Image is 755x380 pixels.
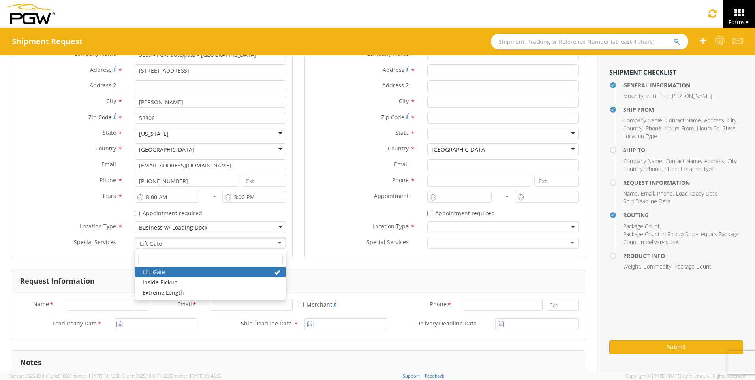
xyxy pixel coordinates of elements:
[623,117,663,124] li: ,
[723,124,736,132] span: State
[623,190,638,197] span: Name
[623,212,743,218] h4: Routing
[135,267,286,277] a: Lift Gate
[20,359,41,367] h3: Notes
[623,165,642,173] span: Country
[704,117,724,124] span: Address
[681,165,715,173] span: Location Type
[646,124,661,132] span: Phone
[427,208,496,217] label: Appointment required
[641,190,655,198] li: ,
[665,117,701,124] span: Contact Name
[432,146,487,154] div: [GEOGRAPHIC_DATA]
[394,160,409,168] span: Email
[392,176,409,184] span: Phone
[101,160,116,168] span: Email
[139,224,207,231] div: Business w/ Loading Dock
[103,129,116,136] span: State
[676,190,719,198] li: ,
[623,263,640,270] span: Weight
[609,68,676,77] strong: Shipment Checklist
[106,97,116,105] span: City
[74,238,116,246] span: Special Services
[135,288,286,298] a: Extreme Length
[214,192,216,199] span: -
[745,19,749,26] span: ▼
[665,165,678,173] span: State
[676,190,717,197] span: Load Ready Date
[80,222,116,230] span: Location Type
[366,238,409,246] span: Special Services
[427,211,432,216] input: Appointment required
[506,192,508,199] span: -
[135,237,286,249] button: Lift Gate
[623,190,639,198] li: ,
[729,18,749,26] span: Forms
[653,92,669,100] li: ,
[697,124,719,132] span: Hours To
[646,165,663,173] li: ,
[6,4,55,24] img: pgw-form-logo-1aaa8060b1cc70fad034.png
[399,97,409,105] span: City
[177,300,192,309] span: Email
[95,145,116,152] span: Country
[623,198,670,205] span: Ship Deadline Date
[704,157,724,165] span: Address
[623,117,662,124] span: Company Name
[623,92,650,100] span: Move Type
[491,34,688,49] input: Shipment, Tracking or Reference Number (at least 4 chars)
[665,124,694,132] span: Hours From
[12,37,83,46] h4: Shipment Request
[135,211,140,216] input: Appointment required
[139,146,194,154] div: [GEOGRAPHIC_DATA]
[90,66,112,73] span: Address
[704,157,725,165] li: ,
[20,277,95,285] h3: Request Information
[100,176,116,184] span: Phone
[135,208,204,217] label: Appointment required
[623,107,743,113] h4: Ship From
[727,117,736,124] span: City
[242,175,286,187] input: Ext.
[665,157,702,165] li: ,
[653,92,667,100] span: Bill To
[657,190,674,198] li: ,
[623,124,642,132] span: Country
[53,320,97,329] span: Load Ready Date
[382,81,409,89] span: Address 2
[374,192,409,199] span: Appointment
[100,192,116,199] span: Hours
[623,180,743,186] h4: Request Information
[372,222,409,230] span: Location Type
[173,373,222,379] span: master, [DATE] 09:46:25
[623,222,661,230] li: ,
[425,373,444,379] a: Feedback
[646,124,663,132] li: ,
[122,373,222,379] span: Client: 2025.18.0-71d3358
[727,157,738,165] li: ,
[395,129,409,136] span: State
[623,124,644,132] li: ,
[609,340,743,354] button: Submit
[241,320,292,327] span: Ship Deadline Date
[670,92,712,100] span: [PERSON_NAME]
[139,130,169,138] div: [US_STATE]
[545,299,579,311] input: Ext.
[381,113,404,121] span: Zip Code
[665,124,695,132] li: ,
[623,230,739,246] span: Package Count in Pickup Stops equals Package Count in delivery stops
[534,175,579,187] input: Ext.
[623,157,662,165] span: Company Name
[623,157,663,165] li: ,
[643,263,671,270] span: Commodity
[641,190,654,197] span: Email
[646,165,661,173] span: Phone
[723,124,737,132] li: ,
[299,299,336,309] label: Merchant
[140,240,276,248] span: Lift Gate
[623,253,743,259] h4: Product Info
[388,145,409,152] span: Country
[33,300,49,309] span: Name
[657,190,673,197] span: Phone
[90,81,116,89] span: Address 2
